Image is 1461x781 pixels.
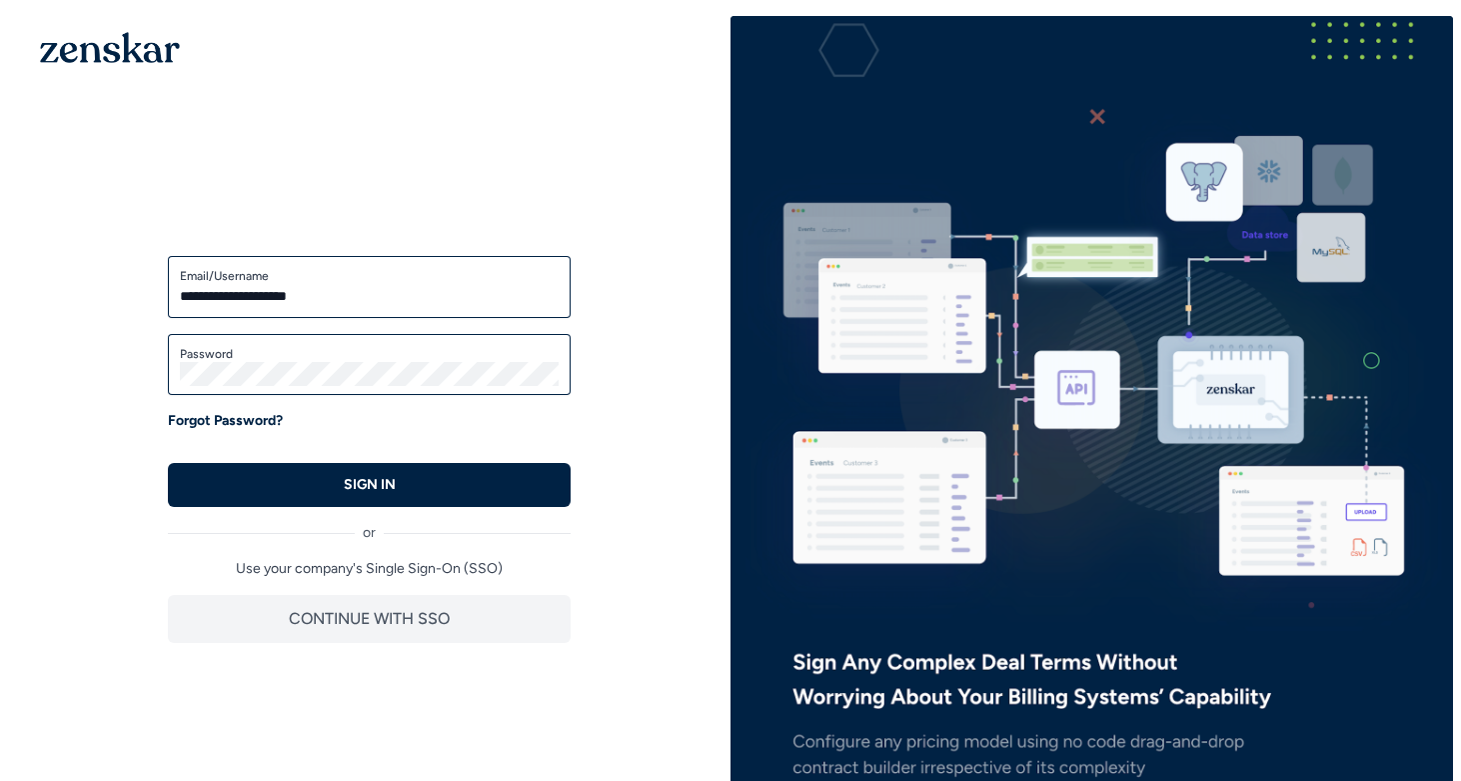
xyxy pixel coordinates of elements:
[168,411,283,431] a: Forgot Password?
[40,32,180,63] img: 1OGAJ2xQqyY4LXKgY66KYq0eOWRCkrZdAb3gUhuVAqdWPZE9SRJmCz+oDMSn4zDLXe31Ii730ItAGKgCKgCCgCikA4Av8PJUP...
[180,268,559,284] label: Email/Username
[168,463,571,507] button: SIGN IN
[344,475,396,495] p: SIGN IN
[168,559,571,579] p: Use your company's Single Sign-On (SSO)
[168,595,571,643] button: CONTINUE WITH SSO
[180,346,559,362] label: Password
[168,507,571,543] div: or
